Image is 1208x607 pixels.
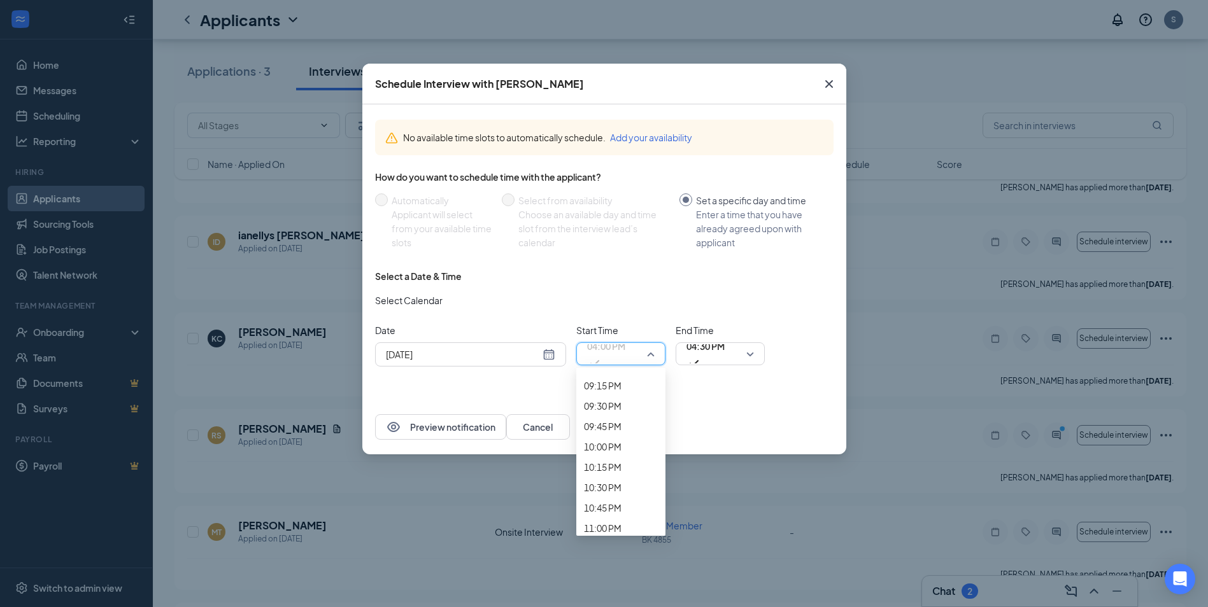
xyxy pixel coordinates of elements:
[610,130,692,144] button: Add your availability
[584,480,622,494] span: 10:30 PM
[386,347,540,361] input: Aug 26, 2025
[506,414,570,440] button: Cancel
[584,419,622,433] span: 09:45 PM
[686,356,702,371] svg: Checkmark
[584,521,622,535] span: 11:00 PM
[696,207,823,249] div: Enter a time that you have already agreed upon with applicant
[812,64,846,104] button: Close
[385,132,398,144] svg: Warning
[375,293,443,307] span: Select Calendar
[375,414,506,440] button: EyePreview notification
[584,440,622,454] span: 10:00 PM
[584,379,622,393] span: 09:15 PM
[584,460,622,474] span: 10:15 PM
[1165,564,1195,594] div: Open Intercom Messenger
[375,270,462,283] div: Select a Date & Time
[676,323,765,337] span: End Time
[392,207,492,249] div: Applicant will select from your available time slots
[386,419,401,435] svg: Eye
[686,337,725,356] span: 04:30 PM
[518,207,669,249] div: Choose an available day and time slot from the interview lead’s calendar
[375,77,584,91] div: Schedule Interview with [PERSON_NAME]
[403,130,823,144] div: No available time slots to automatically schedule.
[392,193,492,207] div: Automatically
[821,76,837,92] svg: Cross
[587,356,602,371] svg: Checkmark
[518,193,669,207] div: Select from availability
[576,323,665,337] span: Start Time
[375,171,834,183] div: How do you want to schedule time with the applicant?
[584,399,622,413] span: 09:30 PM
[587,337,625,356] span: 04:00 PM
[696,193,823,207] div: Set a specific day and time
[375,323,566,337] span: Date
[584,501,622,515] span: 10:45 PM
